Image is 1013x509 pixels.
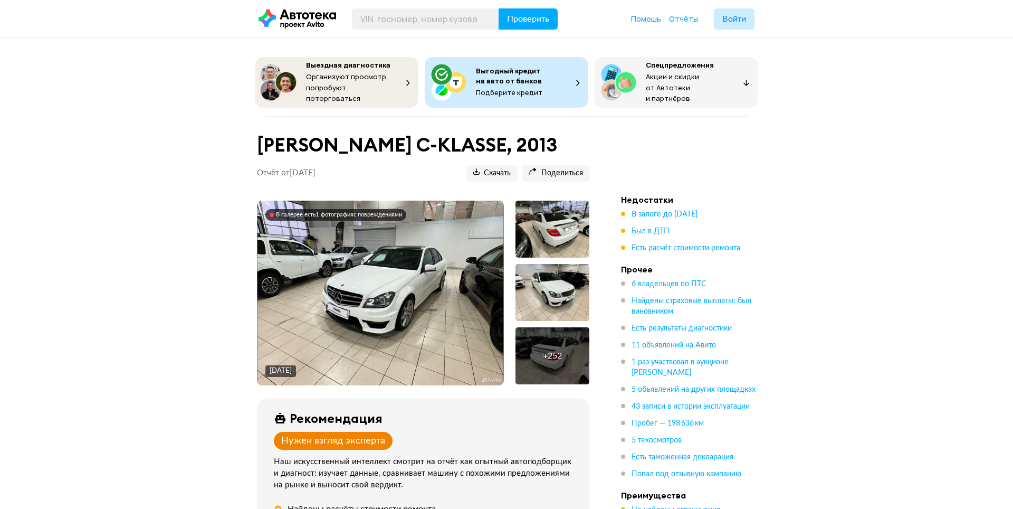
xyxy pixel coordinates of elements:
span: Был в ДТП [632,228,670,235]
span: Подберите кредит [476,88,542,97]
button: Скачать [467,165,517,182]
button: Войти [714,8,754,30]
h4: Недостатки [621,194,769,205]
a: Отчёты [669,14,698,24]
span: Пробег — 198 636 км [632,420,704,427]
span: Есть таможенная декларация [632,454,733,461]
span: Поделиться [529,168,583,178]
div: В галерее есть 1 фотография с повреждениями [276,211,402,219]
span: Организуют просмотр, попробуют поторговаться [306,72,388,103]
span: Есть результаты диагностики [632,325,732,332]
button: СпецпредложенияАкции и скидки от Автотеки и партнёров [595,57,758,108]
span: 5 техосмотров [632,437,682,444]
input: VIN, госномер, номер кузова [352,8,499,30]
div: Наш искусственный интеллект смотрит на отчёт как опытный автоподборщик и диагност: изучает данные... [274,456,577,491]
span: Акции и скидки от Автотеки и партнёров [646,72,699,103]
button: Выездная диагностикаОрганизуют просмотр, попробуют поторговаться [255,57,418,108]
h1: [PERSON_NAME] C-KLASSE, 2013 [257,134,589,156]
div: [DATE] [270,366,292,376]
span: 1 раз участвовал в аукционе [PERSON_NAME] [632,359,729,376]
h4: Прочее [621,264,769,275]
a: Помощь [631,14,661,24]
span: Скачать [473,168,511,178]
span: 6 владельцев по ПТС [632,280,706,288]
h4: Преимущества [621,490,769,501]
span: Проверить [507,15,549,23]
span: Войти [722,15,746,23]
span: 5 объявлений на других площадках [632,386,756,393]
p: Отчёт от [DATE] [257,168,316,178]
span: Попал под отзывную кампанию [632,470,741,478]
span: 11 объявлений на Авито [632,342,716,349]
span: Выгодный кредит на авто от банков [476,66,542,86]
button: Выгодный кредит на авто от банковПодберите кредит [425,57,588,108]
span: Спецпредложения [646,60,714,70]
span: 43 записи в истории эксплуатации [632,403,750,410]
div: + 252 [543,351,562,361]
img: Main car [257,201,504,385]
span: Найдены страховые выплаты: был виновником [632,297,751,315]
div: Рекомендация [290,411,383,426]
span: Есть расчёт стоимости ремонта [632,244,740,252]
button: Проверить [499,8,558,30]
button: Поделиться [522,165,589,182]
span: Выездная диагностика [306,60,390,70]
span: В залоге до [DATE] [632,211,697,218]
div: Нужен взгляд эксперта [281,435,385,447]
